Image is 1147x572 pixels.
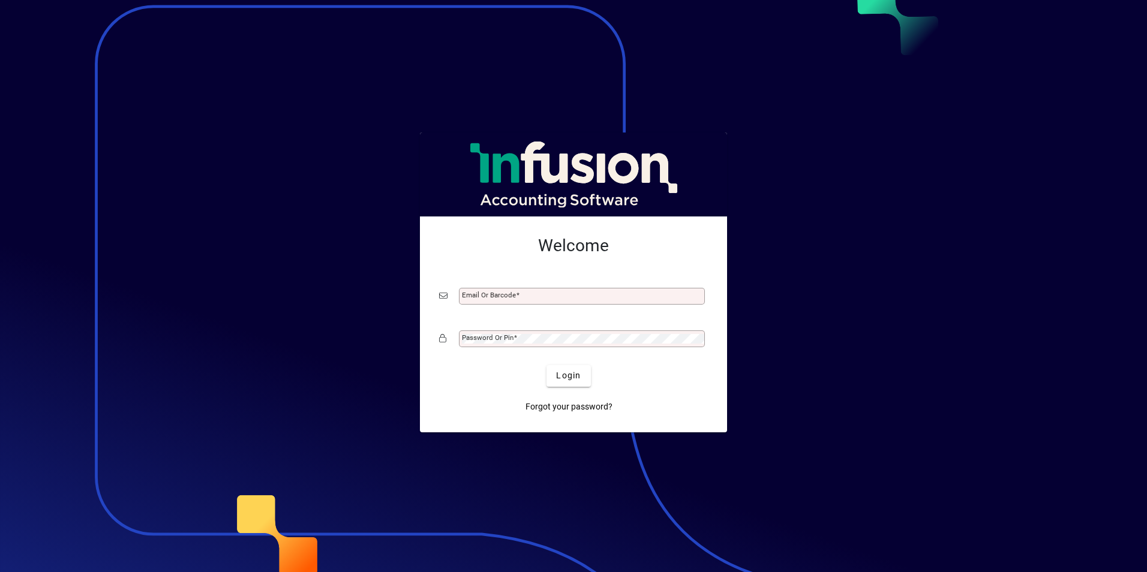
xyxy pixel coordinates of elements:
[556,369,581,382] span: Login
[462,291,516,299] mat-label: Email or Barcode
[439,236,708,256] h2: Welcome
[462,333,514,342] mat-label: Password or Pin
[521,396,617,418] a: Forgot your password?
[526,401,612,413] span: Forgot your password?
[547,365,590,387] button: Login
